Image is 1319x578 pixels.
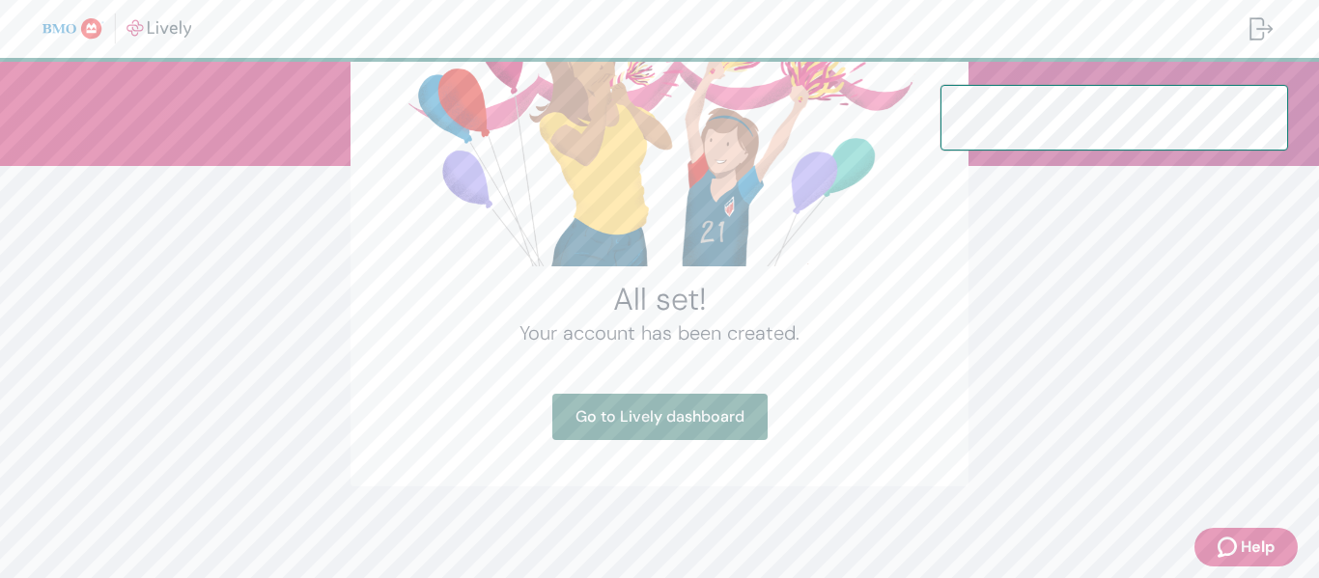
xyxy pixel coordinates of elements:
[1234,6,1288,52] button: Log out
[1218,536,1241,559] svg: Zendesk support icon
[42,14,192,44] img: Lively
[552,394,768,440] a: Go to Lively dashboard
[397,280,922,318] h2: All set!
[1241,536,1275,559] span: Help
[397,318,922,347] h4: Your account has been created.
[1194,528,1298,566] button: Zendesk support iconHelp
